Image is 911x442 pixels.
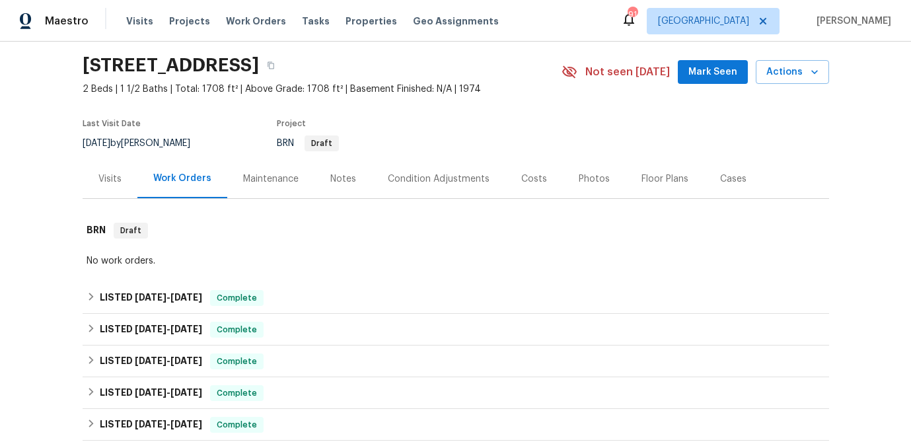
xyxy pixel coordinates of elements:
div: LISTED [DATE]-[DATE]Complete [83,346,829,377]
div: LISTED [DATE]-[DATE]Complete [83,409,829,441]
span: Draft [306,139,338,147]
div: 91 [628,8,637,21]
span: [DATE] [170,324,202,334]
div: LISTED [DATE]-[DATE]Complete [83,282,829,314]
div: Maintenance [243,172,299,186]
h6: LISTED [100,353,202,369]
div: BRN Draft [83,209,829,252]
span: Complete [211,387,262,400]
span: [DATE] [135,324,166,334]
div: Notes [330,172,356,186]
span: Complete [211,291,262,305]
div: by [PERSON_NAME] [83,135,206,151]
span: [DATE] [170,388,202,397]
span: [DATE] [135,420,166,429]
div: LISTED [DATE]-[DATE]Complete [83,377,829,409]
div: Floor Plans [641,172,688,186]
span: - [135,356,202,365]
span: Actions [766,64,819,81]
span: - [135,420,202,429]
div: No work orders. [87,254,825,268]
div: Work Orders [153,172,211,185]
h6: LISTED [100,417,202,433]
span: [DATE] [170,356,202,365]
span: Project [277,120,306,128]
span: 2 Beds | 1 1/2 Baths | Total: 1708 ft² | Above Grade: 1708 ft² | Basement Finished: N/A | 1974 [83,83,562,96]
span: Complete [211,355,262,368]
div: Costs [521,172,547,186]
h6: LISTED [100,385,202,401]
span: Complete [211,323,262,336]
span: - [135,324,202,334]
h6: LISTED [100,290,202,306]
span: Properties [346,15,397,28]
div: LISTED [DATE]-[DATE]Complete [83,314,829,346]
h6: LISTED [100,322,202,338]
span: [DATE] [170,293,202,302]
h2: [STREET_ADDRESS] [83,59,259,72]
span: BRN [277,139,339,148]
button: Copy Address [259,54,283,77]
button: Actions [756,60,829,85]
span: Tasks [302,17,330,26]
div: Photos [579,172,610,186]
div: Condition Adjustments [388,172,490,186]
span: [PERSON_NAME] [811,15,891,28]
span: Complete [211,418,262,431]
span: - [135,293,202,302]
span: Last Visit Date [83,120,141,128]
span: Projects [169,15,210,28]
span: Visits [126,15,153,28]
span: [DATE] [135,388,166,397]
h6: BRN [87,223,106,239]
span: [DATE] [135,293,166,302]
div: Visits [98,172,122,186]
span: Draft [115,224,147,237]
span: - [135,388,202,397]
div: Cases [720,172,747,186]
span: [DATE] [170,420,202,429]
span: Maestro [45,15,89,28]
span: [GEOGRAPHIC_DATA] [658,15,749,28]
span: Not seen [DATE] [585,65,670,79]
span: Geo Assignments [413,15,499,28]
span: [DATE] [83,139,110,148]
button: Mark Seen [678,60,748,85]
span: Mark Seen [688,64,737,81]
span: [DATE] [135,356,166,365]
span: Work Orders [226,15,286,28]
